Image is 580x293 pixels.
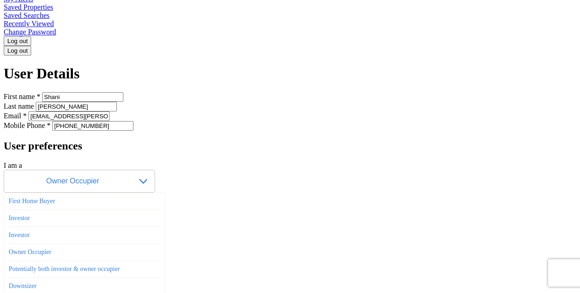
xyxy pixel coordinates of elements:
h2: User preferences [4,140,576,152]
a: Saved Searches [4,11,50,19]
label: Last name [4,102,34,110]
label: First name * [4,93,40,100]
label: Mobile Phone * [4,122,50,129]
div: Investor [9,227,160,244]
a: Change Password [4,28,56,36]
div: First Home Buyer [9,193,160,210]
label: I am a [4,161,22,169]
h1: User Details [4,65,576,82]
span: Owner Occupier [46,177,99,185]
label: Email * [4,112,27,120]
a: Recently Viewed [4,20,54,28]
button: Owner Occupier [4,170,155,193]
div: Potentially both investor & owner occupier [9,261,160,278]
button: Log out [4,46,31,55]
div: Owner Occupier [9,244,160,261]
input: Please enter a valid, complete mobile phone number. [52,121,133,131]
a: Saved Properties [4,3,53,11]
button: Log out [4,36,31,46]
img: open [139,179,147,184]
div: Investor [9,210,160,227]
